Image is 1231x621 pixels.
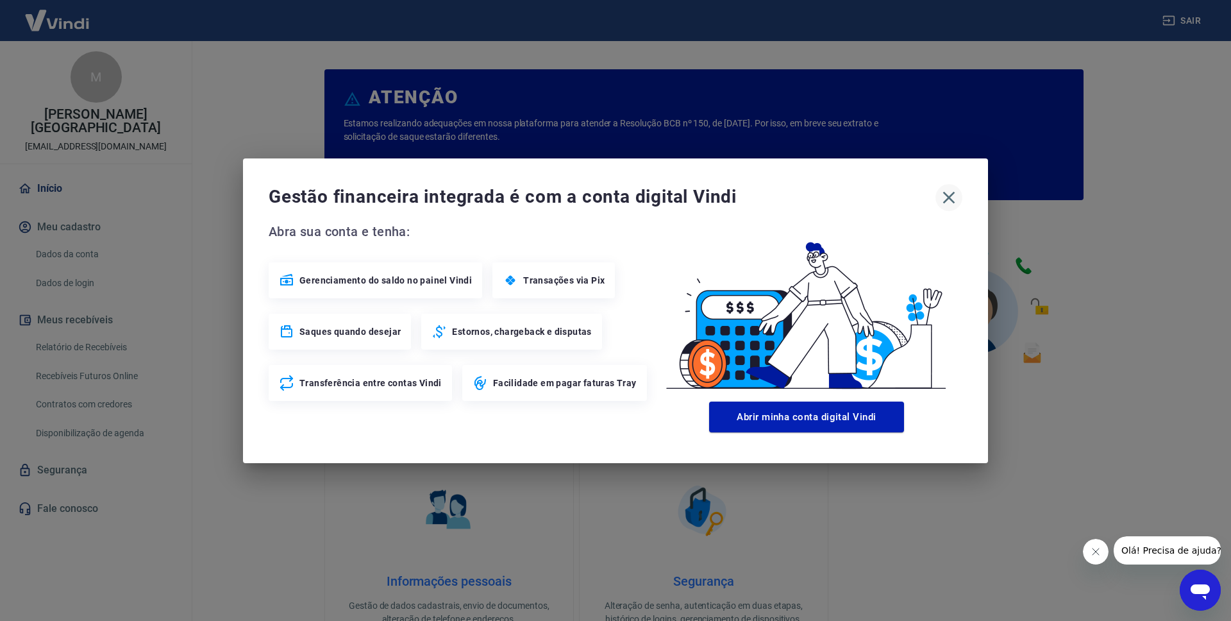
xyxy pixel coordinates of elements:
span: Gestão financeira integrada é com a conta digital Vindi [269,184,935,210]
span: Transferência entre contas Vindi [299,377,442,389]
span: Transações via Pix [523,274,605,287]
iframe: Botão para abrir a janela de mensagens [1180,570,1221,611]
span: Facilidade em pagar faturas Tray [493,377,637,389]
span: Gerenciamento do saldo no painel Vindi [299,274,472,287]
iframe: Mensagem da empresa [1114,536,1221,565]
img: Good Billing [651,221,962,396]
span: Olá! Precisa de ajuda? [8,9,108,19]
span: Abra sua conta e tenha: [269,221,651,242]
span: Saques quando desejar [299,325,401,338]
button: Abrir minha conta digital Vindi [709,402,904,432]
iframe: Fechar mensagem [1083,539,1109,565]
span: Estornos, chargeback e disputas [452,325,591,338]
